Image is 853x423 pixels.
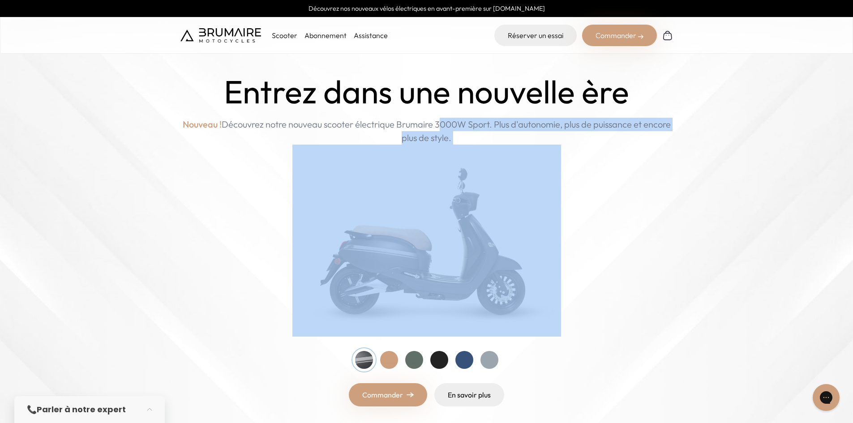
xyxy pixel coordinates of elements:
[180,118,673,145] p: Découvrez notre nouveau scooter électrique Brumaire 3000W Sport. Plus d'autonomie, plus de puissa...
[224,73,629,111] h1: Entrez dans une nouvelle ère
[183,118,222,131] span: Nouveau !
[808,381,844,414] iframe: Gorgias live chat messenger
[272,30,297,41] p: Scooter
[304,31,347,40] a: Abonnement
[407,392,414,397] img: right-arrow.png
[349,383,427,406] a: Commander
[638,34,643,39] img: right-arrow-2.png
[180,28,261,43] img: Brumaire Motocycles
[494,25,577,46] a: Réserver un essai
[662,30,673,41] img: Panier
[582,25,657,46] div: Commander
[434,383,504,406] a: En savoir plus
[354,31,388,40] a: Assistance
